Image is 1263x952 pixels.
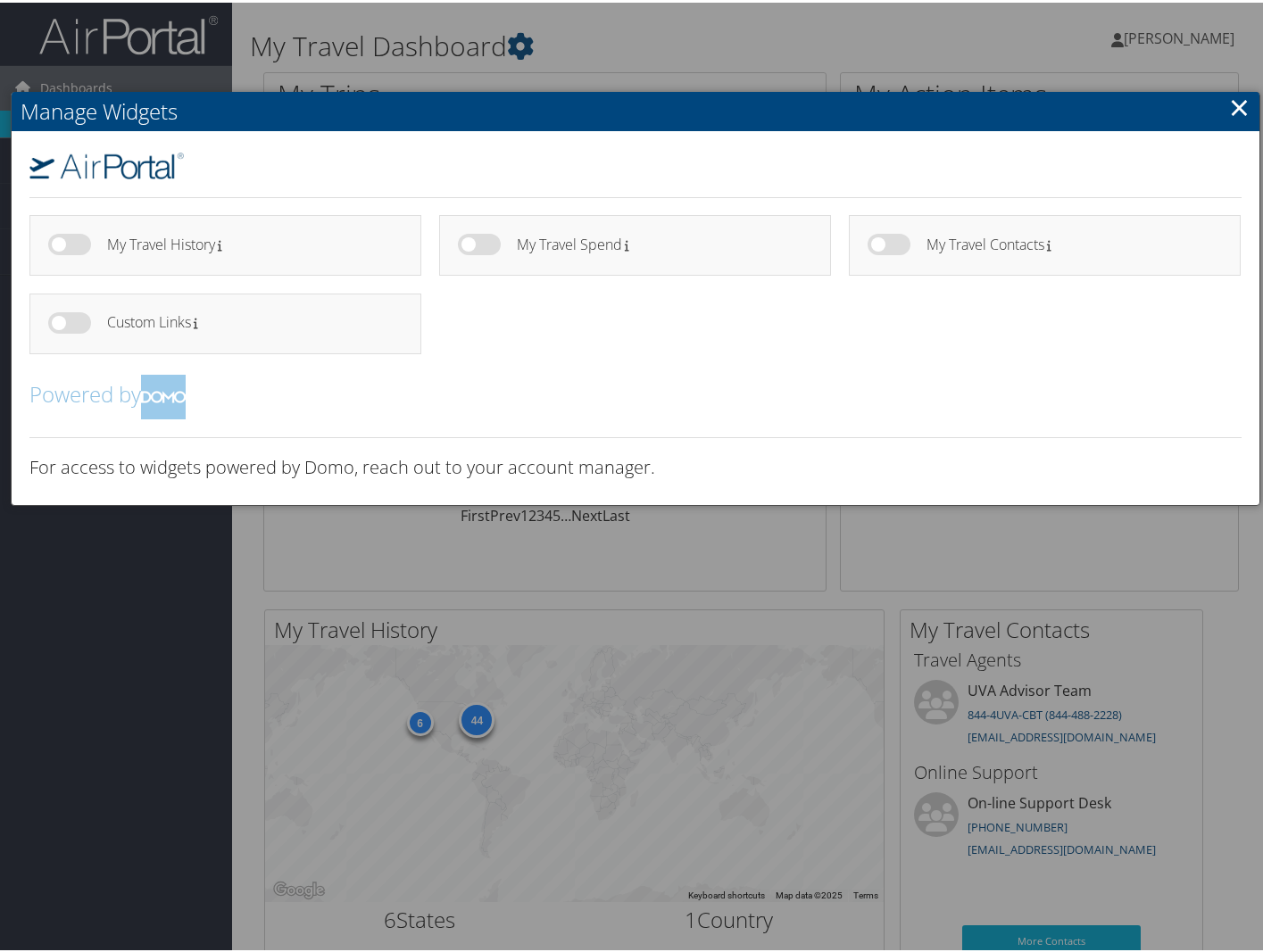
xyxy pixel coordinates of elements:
img: domo-logo.png [141,372,186,417]
h3: For access to widgets powered by Domo, reach out to your account manager. [29,452,1242,477]
h4: Custom Links [107,312,389,327]
h2: Powered by [29,372,1242,417]
h2: Manage Widgets [12,89,1259,128]
h4: My Travel History [107,235,389,250]
h4: My Travel Contacts [926,235,1209,250]
a: Close [1229,87,1250,122]
img: airportal-logo.png [29,150,185,177]
h4: My Travel Spend [517,235,799,250]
